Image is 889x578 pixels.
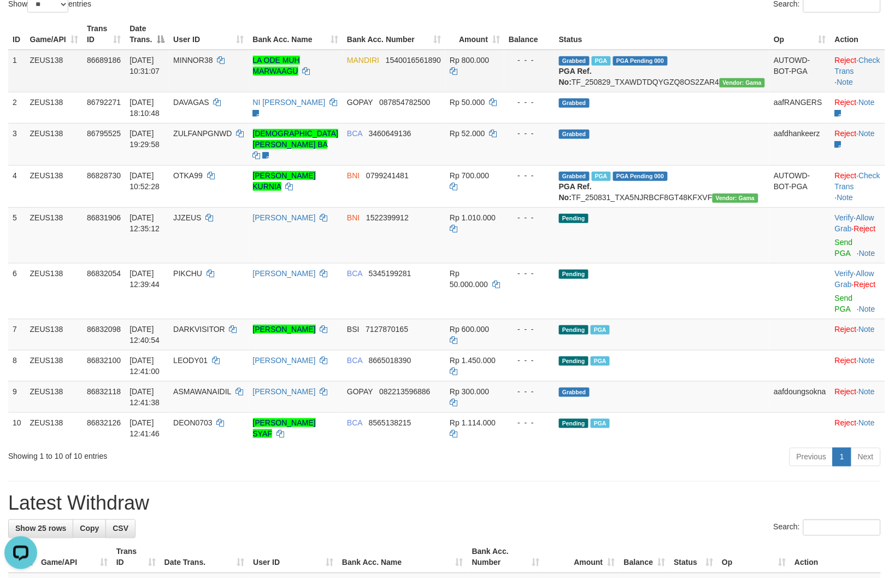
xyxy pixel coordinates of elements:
[859,305,875,313] a: Note
[835,56,857,65] a: Reject
[369,418,411,427] span: Copy 8565138215 to clipboard
[835,387,857,396] a: Reject
[347,356,362,365] span: BCA
[15,524,66,533] span: Show 25 rows
[105,519,136,538] a: CSV
[8,123,26,165] td: 3
[253,418,316,438] a: [PERSON_NAME] SYAF
[8,165,26,207] td: 4
[720,78,766,87] span: Vendor URL: https://trx31.1velocity.biz
[379,98,430,107] span: Copy 087854782500 to clipboard
[129,269,160,289] span: [DATE] 12:39:44
[854,280,876,289] a: Reject
[8,493,881,515] h1: Latest Withdraw
[774,519,881,536] label: Search:
[129,325,160,345] span: [DATE] 12:40:54
[173,129,232,138] span: ZULFANPGNWD
[831,92,885,123] td: ·
[253,269,316,278] a: [PERSON_NAME]
[620,542,670,573] th: Balance: activate to sort column ascending
[369,269,411,278] span: Copy 5345199281 to clipboard
[509,55,550,66] div: - - -
[249,19,343,50] th: Bank Acc. Name: activate to sort column ascending
[509,128,550,139] div: - - -
[129,98,160,118] span: [DATE] 18:10:48
[26,19,83,50] th: Game/API: activate to sort column ascending
[859,129,875,138] a: Note
[26,319,83,350] td: ZEUS138
[87,171,121,180] span: 86828730
[509,324,550,335] div: - - -
[859,249,875,258] a: Note
[87,269,121,278] span: 86832054
[769,92,831,123] td: aafRANGERS
[129,213,160,233] span: [DATE] 12:35:12
[831,207,885,263] td: · ·
[790,542,881,573] th: Action
[835,269,874,289] a: Allow Grab
[559,56,590,66] span: Grabbed
[835,98,857,107] a: Reject
[249,542,338,573] th: User ID: activate to sort column ascending
[160,542,249,573] th: Date Trans.: activate to sort column ascending
[87,129,121,138] span: 86795525
[173,56,213,65] span: MINNOR38
[833,448,851,466] a: 1
[559,98,590,108] span: Grabbed
[859,356,875,365] a: Note
[509,97,550,108] div: - - -
[26,207,83,263] td: ZEUS138
[450,387,489,396] span: Rp 300.000
[37,542,112,573] th: Game/API: activate to sort column ascending
[169,19,248,50] th: User ID: activate to sort column ascending
[831,263,885,319] td: · ·
[592,56,611,66] span: Marked by aafkaynarin
[859,98,875,107] a: Note
[450,98,485,107] span: Rp 50.000
[8,319,26,350] td: 7
[837,193,853,202] a: Note
[835,129,857,138] a: Reject
[591,325,610,335] span: Marked by aafsreyleap
[831,50,885,92] td: · ·
[338,542,468,573] th: Bank Acc. Name: activate to sort column ascending
[559,182,592,202] b: PGA Ref. No:
[450,325,489,334] span: Rp 600.000
[87,418,121,427] span: 86832126
[112,542,160,573] th: Trans ID: activate to sort column ascending
[835,213,874,233] span: ·
[831,412,885,443] td: ·
[445,19,504,50] th: Amount: activate to sort column ascending
[8,92,26,123] td: 2
[83,19,125,50] th: Trans ID: activate to sort column ascending
[26,350,83,381] td: ZEUS138
[835,294,853,313] a: Send PGA
[769,381,831,412] td: aafdoungsokna
[555,50,769,92] td: TF_250829_TXAWDTDQYGZQ8OS2ZAR4
[26,263,83,319] td: ZEUS138
[835,356,857,365] a: Reject
[4,4,37,37] button: Open LiveChat chat widget
[347,418,362,427] span: BCA
[8,50,26,92] td: 1
[450,418,496,427] span: Rp 1.114.000
[8,19,26,50] th: ID
[769,19,831,50] th: Op: activate to sort column ascending
[769,165,831,207] td: AUTOWD-BOT-PGA
[129,56,160,75] span: [DATE] 10:31:07
[559,67,592,86] b: PGA Ref. No:
[555,19,769,50] th: Status
[80,524,99,533] span: Copy
[769,123,831,165] td: aafdhankeerz
[129,418,160,438] span: [DATE] 12:41:46
[831,381,885,412] td: ·
[173,269,202,278] span: PIKCHU
[173,356,208,365] span: LEODY01
[835,325,857,334] a: Reject
[87,325,121,334] span: 86832098
[125,19,169,50] th: Date Trans.: activate to sort column descending
[835,171,857,180] a: Reject
[129,356,160,376] span: [DATE] 12:41:00
[859,387,875,396] a: Note
[835,213,854,222] a: Verify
